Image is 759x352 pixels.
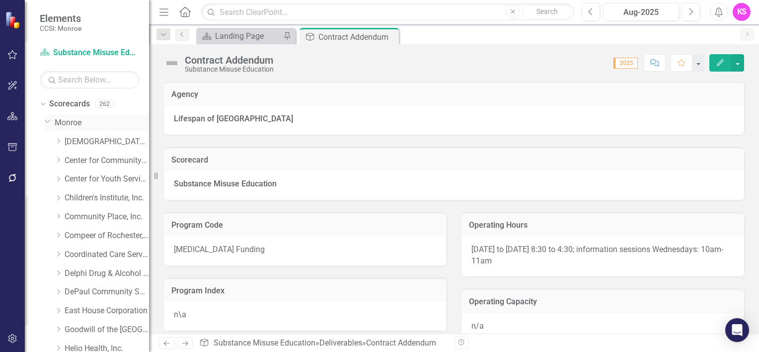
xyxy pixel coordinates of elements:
[199,338,447,349] div: » »
[49,98,90,110] a: Scorecards
[366,338,436,348] div: Contract Addendum
[40,71,139,88] input: Search Below...
[214,338,315,348] a: Substance Misuse Education
[733,3,751,21] button: KS
[5,11,22,29] img: ClearPoint Strategy
[171,90,737,99] h3: Agency
[55,117,149,129] a: Monroe
[65,211,149,223] a: Community Place, Inc.
[471,245,723,265] span: [DATE] to [DATE] 8:30 to 4:30; information sessions Wednesdays: 10am-11am
[65,155,149,167] a: Center for Community Alternatives
[215,30,281,42] div: Landing Page
[40,47,139,59] a: Substance Misuse Education
[164,55,180,71] img: Not Defined
[185,66,274,73] div: Substance Misuse Education
[201,3,574,21] input: Search ClearPoint...
[174,245,265,254] span: [MEDICAL_DATA] Funding
[318,31,396,43] div: Contract Addendum
[603,3,679,21] button: Aug-2025
[319,338,362,348] a: Deliverables
[607,6,676,18] div: Aug-2025
[65,174,149,185] a: Center for Youth Services, Inc.
[65,230,149,242] a: Compeer of Rochester, Inc.
[536,7,558,15] span: Search
[522,5,572,19] button: Search
[725,318,749,342] div: Open Intercom Messenger
[171,221,439,230] h3: Program Code
[469,297,737,306] h3: Operating Capacity
[40,12,81,24] span: Elements
[613,58,638,69] span: 2025
[171,156,737,165] h3: Scorecard
[65,249,149,261] a: Coordinated Care Services Inc.
[40,24,81,32] small: CCSI: Monroe
[185,55,274,66] div: Contract Addendum
[174,114,293,123] strong: Lifespan of [GEOGRAPHIC_DATA]
[469,221,737,230] h3: Operating Hours
[174,179,277,188] strong: Substance Misuse Education
[471,321,484,331] span: n/a
[65,305,149,317] a: East House Corporation
[65,268,149,279] a: Delphi Drug & Alcohol Council
[65,192,149,204] a: Children's Institute, Inc.
[65,324,149,336] a: Goodwill of the [GEOGRAPHIC_DATA]
[199,30,281,42] a: Landing Page
[174,310,186,319] span: n\a
[65,136,149,148] a: [DEMOGRAPHIC_DATA] Charities Family & Community Services
[95,100,114,108] div: 262
[171,286,439,295] h3: Program Index
[65,286,149,298] a: DePaul Community Services, lnc.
